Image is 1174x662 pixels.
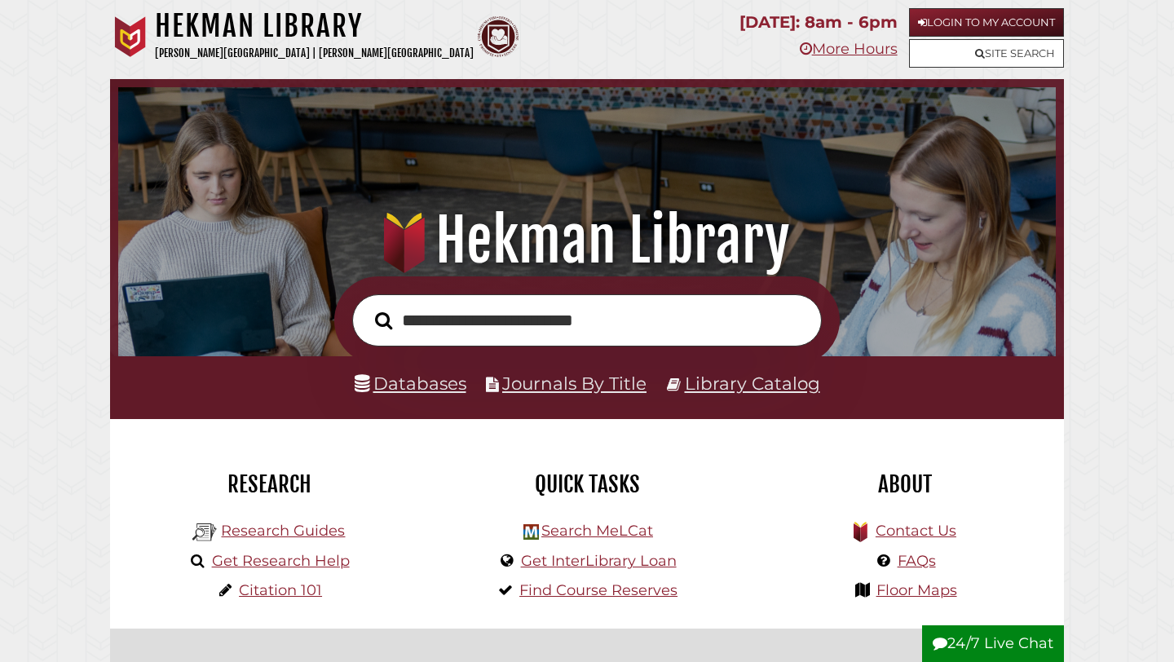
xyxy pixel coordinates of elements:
[212,552,350,570] a: Get Research Help
[110,16,151,57] img: Calvin University
[221,522,345,540] a: Research Guides
[122,470,416,498] h2: Research
[367,307,400,334] button: Search
[541,522,653,540] a: Search MeLCat
[239,581,322,599] a: Citation 101
[502,373,647,394] a: Journals By Title
[355,373,466,394] a: Databases
[375,311,392,329] i: Search
[192,520,217,545] img: Hekman Library Logo
[440,470,734,498] h2: Quick Tasks
[136,205,1039,276] h1: Hekman Library
[876,522,956,540] a: Contact Us
[519,581,677,599] a: Find Course Reserves
[909,8,1064,37] a: Login to My Account
[876,581,957,599] a: Floor Maps
[800,40,898,58] a: More Hours
[685,373,820,394] a: Library Catalog
[155,8,474,44] h1: Hekman Library
[478,16,519,57] img: Calvin Theological Seminary
[758,470,1052,498] h2: About
[898,552,936,570] a: FAQs
[523,524,539,540] img: Hekman Library Logo
[155,44,474,63] p: [PERSON_NAME][GEOGRAPHIC_DATA] | [PERSON_NAME][GEOGRAPHIC_DATA]
[739,8,898,37] p: [DATE]: 8am - 6pm
[909,39,1064,68] a: Site Search
[521,552,677,570] a: Get InterLibrary Loan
